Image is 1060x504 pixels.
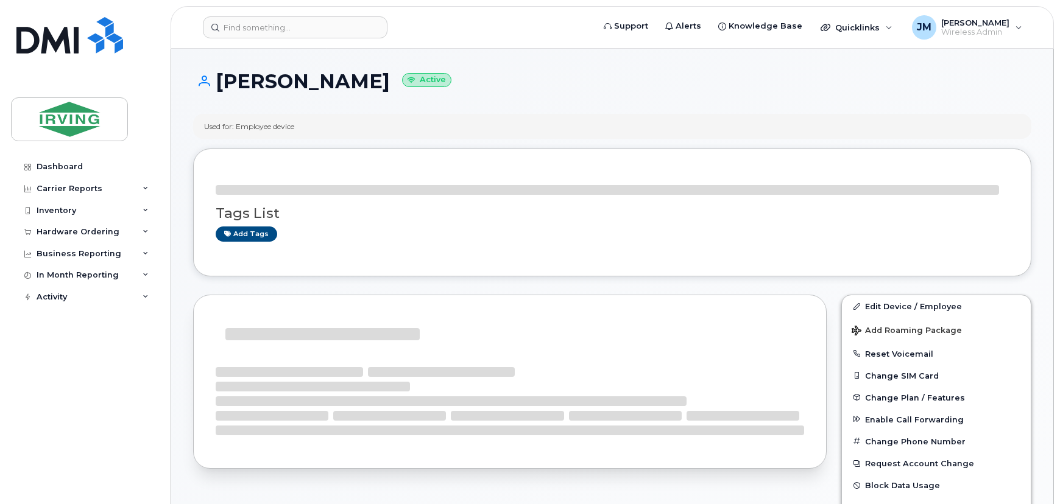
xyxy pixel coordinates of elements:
button: Request Account Change [842,452,1031,474]
button: Change Plan / Features [842,387,1031,408]
a: Add tags [216,226,277,242]
small: Active [402,73,451,87]
button: Reset Voicemail [842,343,1031,365]
span: Change Plan / Features [865,393,965,402]
button: Change SIM Card [842,365,1031,387]
div: Used for: Employee device [204,121,294,131]
a: Edit Device / Employee [842,295,1031,317]
button: Add Roaming Package [842,317,1031,342]
h1: [PERSON_NAME] [193,71,1031,92]
button: Change Phone Number [842,430,1031,452]
span: Enable Call Forwarding [865,415,964,424]
button: Enable Call Forwarding [842,408,1031,430]
button: Block Data Usage [842,474,1031,496]
span: Add Roaming Package [852,326,962,337]
h3: Tags List [216,206,1009,221]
